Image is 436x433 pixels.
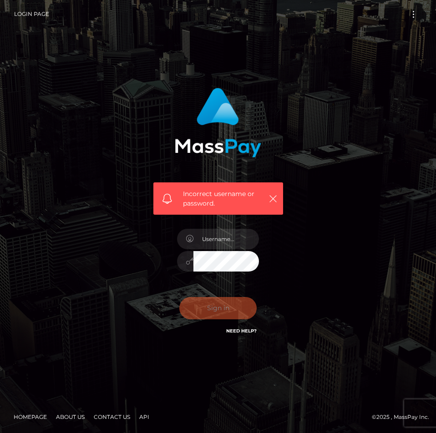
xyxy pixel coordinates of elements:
input: Username... [193,229,259,249]
a: About Us [52,410,88,424]
span: Incorrect username or password. [183,189,264,208]
button: Toggle navigation [405,8,422,20]
a: Homepage [10,410,51,424]
div: © 2025 , MassPay Inc. [7,412,429,422]
a: Contact Us [90,410,134,424]
a: Need Help? [226,328,257,334]
a: API [136,410,153,424]
a: Login Page [14,5,49,24]
img: MassPay Login [175,88,261,157]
